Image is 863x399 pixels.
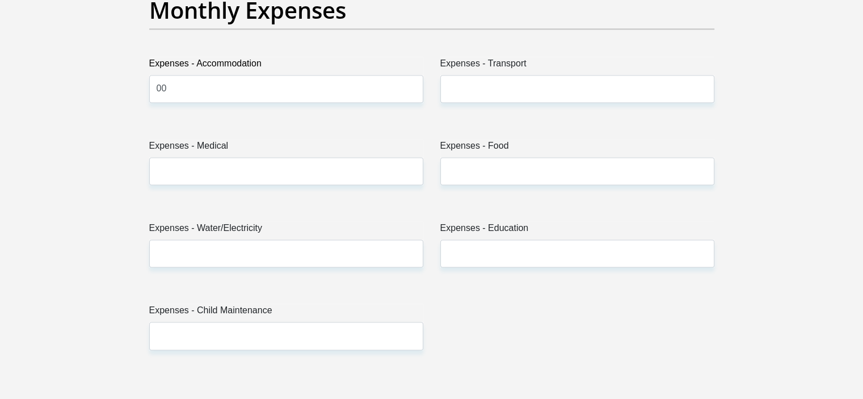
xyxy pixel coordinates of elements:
[440,157,714,185] input: Expenses - Food
[440,57,714,75] label: Expenses - Transport
[440,240,714,267] input: Expenses - Education
[149,139,423,157] label: Expenses - Medical
[149,240,423,267] input: Expenses - Water/Electricity
[149,322,423,350] input: Expenses - Child Maintenance
[440,221,714,240] label: Expenses - Education
[149,157,423,185] input: Expenses - Medical
[440,75,714,103] input: Expenses - Transport
[149,57,423,75] label: Expenses - Accommodation
[149,75,423,103] input: Expenses - Accommodation
[149,221,423,240] label: Expenses - Water/Electricity
[440,139,714,157] label: Expenses - Food
[149,304,423,322] label: Expenses - Child Maintenance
